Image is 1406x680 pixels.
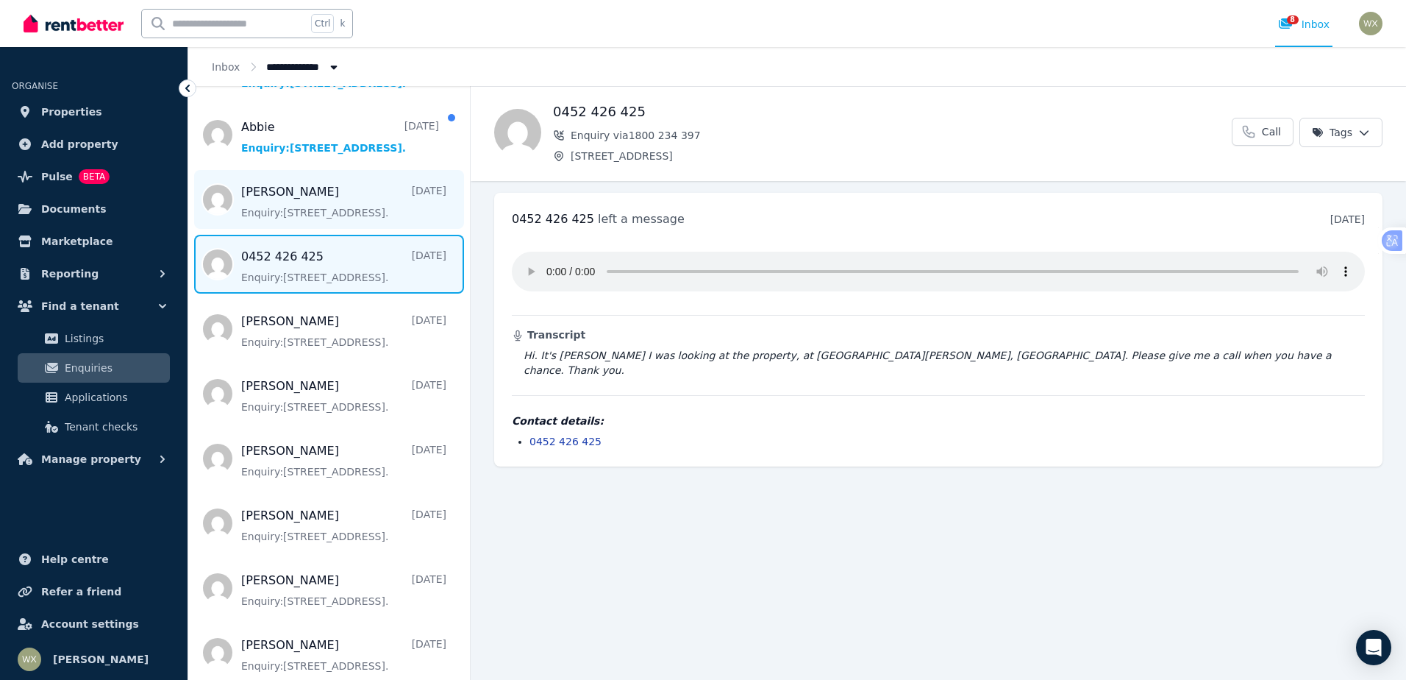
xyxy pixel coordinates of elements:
span: left a message [598,212,685,226]
div: Inbox [1278,17,1330,32]
h4: Contact details: [512,414,1365,428]
span: Applications [65,389,164,406]
blockquote: Hi. It's [PERSON_NAME] I was looking at the property, at [GEOGRAPHIC_DATA][PERSON_NAME], [GEOGRAP... [512,348,1365,378]
span: Enquiries [65,359,164,377]
h3: Transcript [512,327,1365,342]
a: Marketplace [12,227,176,256]
a: Listings [18,324,170,353]
span: Marketplace [41,233,113,250]
span: Ctrl [311,14,334,33]
a: [PERSON_NAME][DATE]Enquiry:[STREET_ADDRESS]. [241,313,446,350]
span: Documents [41,200,107,218]
a: Enquiries [18,353,170,383]
a: Applications [18,383,170,412]
span: Call [1262,124,1281,139]
span: Pulse [41,168,73,185]
a: Tenant checks [18,412,170,442]
span: Find a tenant [41,297,119,315]
button: Reporting [12,259,176,288]
a: 0452 426 425[DATE]Enquiry:[STREET_ADDRESS]. [241,248,446,285]
a: Documents [12,194,176,224]
a: [PERSON_NAME][DATE]Enquiry:[STREET_ADDRESS]. [241,637,446,673]
span: [STREET_ADDRESS] [571,149,1232,163]
a: 0452 426 425 [529,436,602,447]
span: ORGANISE [12,81,58,91]
a: [PERSON_NAME][DATE]Enquiry:[STREET_ADDRESS]. [241,507,446,544]
a: Help centre [12,545,176,574]
span: 8 [1287,15,1299,24]
img: WEI XIAO [1359,12,1382,35]
a: Abbie[DATE]Enquiry:[STREET_ADDRESS]. [241,118,439,155]
a: PulseBETA [12,162,176,191]
span: Enquiry via 1800 234 397 [571,128,1232,143]
a: Account settings [12,609,176,639]
span: Tenant checks [65,418,164,436]
button: Find a tenant [12,291,176,321]
span: Help centre [41,550,109,568]
button: Tags [1299,118,1382,147]
span: k [340,18,345,29]
a: Inbox [212,61,240,73]
a: [PERSON_NAME][DATE]Enquiry:[STREET_ADDRESS]. [241,183,446,220]
img: 0452 426 425 [494,109,541,156]
a: Call [1232,118,1293,146]
span: Listings [65,330,164,347]
span: Account settings [41,615,139,633]
span: Tags [1312,125,1352,140]
span: Refer a friend [41,583,121,601]
a: Properties [12,97,176,127]
a: Enquiry:[STREET_ADDRESS]. [241,54,439,91]
div: Open Intercom Messenger [1356,630,1391,665]
a: [PERSON_NAME][DATE]Enquiry:[STREET_ADDRESS]. [241,378,446,414]
img: RentBetter [24,13,124,35]
button: Manage property [12,445,176,474]
span: Properties [41,103,102,121]
span: Add property [41,135,118,153]
span: [PERSON_NAME] [53,651,149,668]
nav: Breadcrumb [188,47,365,86]
span: Reporting [41,265,99,283]
span: BETA [79,169,110,184]
h1: 0452 426 425 [553,102,1232,122]
span: Manage property [41,450,141,468]
time: [DATE] [1330,213,1365,225]
span: 0452 426 425 [512,212,594,226]
img: WEI XIAO [18,648,41,671]
a: Add property [12,130,176,159]
a: [PERSON_NAME][DATE]Enquiry:[STREET_ADDRESS]. [241,442,446,479]
a: [PERSON_NAME][DATE]Enquiry:[STREET_ADDRESS]. [241,572,446,609]
a: Refer a friend [12,577,176,606]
